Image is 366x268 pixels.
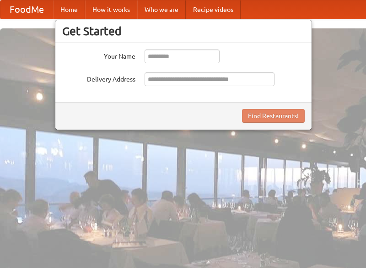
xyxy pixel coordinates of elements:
a: How it works [85,0,137,19]
a: Who we are [137,0,186,19]
label: Delivery Address [62,72,135,84]
h3: Get Started [62,24,305,38]
label: Your Name [62,49,135,61]
button: Find Restaurants! [242,109,305,123]
a: FoodMe [0,0,53,19]
a: Recipe videos [186,0,241,19]
a: Home [53,0,85,19]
